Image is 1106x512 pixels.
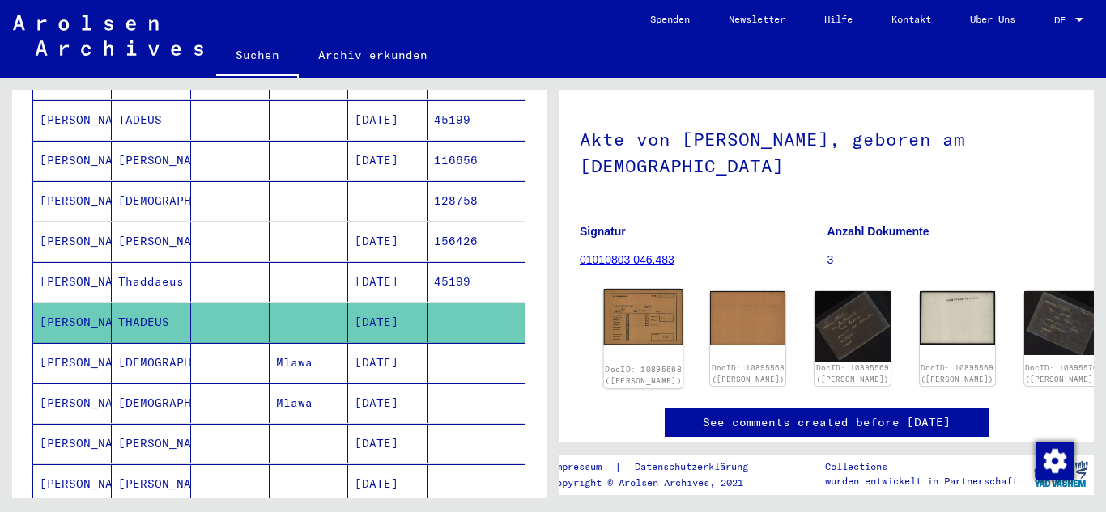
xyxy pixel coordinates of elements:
[348,303,427,342] mat-cell: [DATE]
[921,363,993,383] a: DocID: 10895569 ([PERSON_NAME])
[348,100,427,140] mat-cell: [DATE]
[348,222,427,261] mat-cell: [DATE]
[827,225,929,238] b: Anzahl Dokumente
[428,141,525,180] mat-cell: 116656
[299,36,447,74] a: Archiv erkunden
[112,343,190,383] mat-cell: [DEMOGRAPHIC_DATA]
[1024,291,1100,355] img: 001.jpg
[33,303,112,342] mat-cell: [PERSON_NAME]
[825,445,1027,474] p: Die Arolsen Archives Online-Collections
[1054,15,1072,26] span: DE
[816,363,889,383] a: DocID: 10895569 ([PERSON_NAME])
[270,383,348,423] mat-cell: Mlawa
[33,181,112,221] mat-cell: [PERSON_NAME]
[710,291,785,345] img: 002.jpg
[112,262,190,302] mat-cell: Thaddaeus
[112,141,190,180] mat-cell: [PERSON_NAME]
[551,476,768,490] p: Copyright © Arolsen Archives, 2021
[112,100,190,140] mat-cell: TADEUS
[1036,442,1074,480] img: Zustimmung ändern
[33,262,112,302] mat-cell: [PERSON_NAME]
[13,15,203,56] img: Arolsen_neg.svg
[580,225,626,238] b: Signatur
[112,303,190,342] mat-cell: THADEUS
[551,459,768,476] div: |
[112,464,190,504] mat-cell: [PERSON_NAME]
[428,222,525,261] mat-cell: 156426
[348,464,427,504] mat-cell: [DATE]
[216,36,299,78] a: Suchen
[605,365,682,386] a: DocID: 10895568 ([PERSON_NAME])
[112,383,190,423] mat-cell: [DEMOGRAPHIC_DATA]
[33,343,112,383] mat-cell: [PERSON_NAME]
[428,181,525,221] mat-cell: 128758
[33,100,112,140] mat-cell: [PERSON_NAME]
[33,383,112,423] mat-cell: [PERSON_NAME]
[112,181,190,221] mat-cell: [DEMOGRAPHIC_DATA]
[825,474,1027,503] p: wurden entwickelt in Partnerschaft mit
[1025,363,1098,383] a: DocID: 10895570 ([PERSON_NAME])
[604,289,683,345] img: 001.jpg
[428,100,525,140] mat-cell: 45199
[712,363,785,383] a: DocID: 10895568 ([PERSON_NAME])
[827,252,1074,269] p: 3
[348,424,427,463] mat-cell: [DATE]
[112,424,190,463] mat-cell: [PERSON_NAME]
[1031,454,1091,494] img: yv_logo.png
[580,102,1074,200] h1: Akte von [PERSON_NAME], geboren am [DEMOGRAPHIC_DATA]
[270,343,348,383] mat-cell: Mlawa
[33,222,112,261] mat-cell: [PERSON_NAME]
[33,464,112,504] mat-cell: [PERSON_NAME]
[112,222,190,261] mat-cell: [PERSON_NAME]
[815,291,890,361] img: 001.jpg
[428,262,525,302] mat-cell: 45199
[348,343,427,383] mat-cell: [DATE]
[920,291,995,345] img: 002.jpg
[622,459,768,476] a: Datenschutzerklärung
[33,141,112,180] mat-cell: [PERSON_NAME]
[348,262,427,302] mat-cell: [DATE]
[33,424,112,463] mat-cell: [PERSON_NAME]
[348,141,427,180] mat-cell: [DATE]
[348,383,427,423] mat-cell: [DATE]
[551,459,615,476] a: Impressum
[703,414,951,431] a: See comments created before [DATE]
[580,253,674,266] a: 01010803 046.483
